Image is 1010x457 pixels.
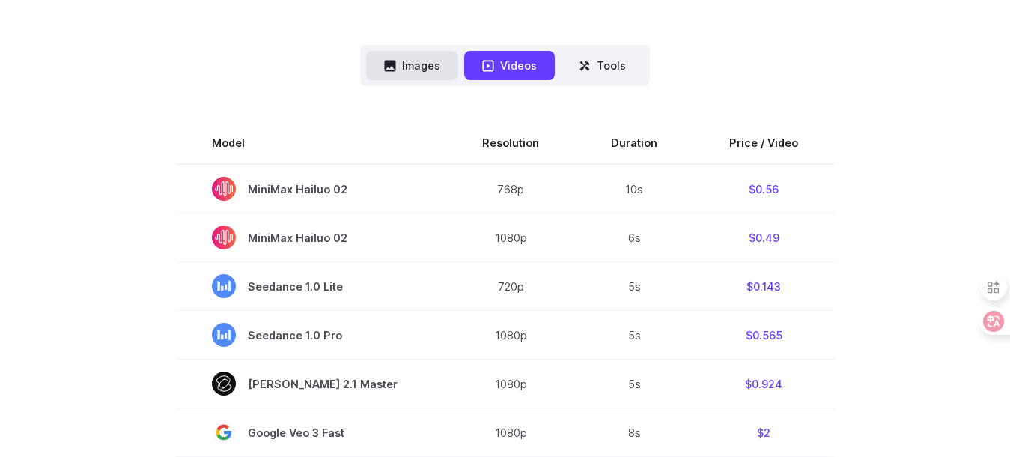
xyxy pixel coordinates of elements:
td: $2 [693,408,834,457]
td: 1080p [446,311,575,360]
td: $0.49 [693,214,834,262]
td: 8s [575,408,693,457]
button: Videos [464,51,555,80]
td: $0.924 [693,360,834,408]
span: MiniMax Hailuo 02 [212,177,410,201]
td: 5s [575,262,693,311]
span: Seedance 1.0 Lite [212,274,410,298]
td: 1080p [446,360,575,408]
td: 1080p [446,214,575,262]
th: Model [176,122,446,164]
span: Seedance 1.0 Pro [212,323,410,347]
td: 720p [446,262,575,311]
td: 6s [575,214,693,262]
span: Google Veo 3 Fast [212,420,410,444]
th: Duration [575,122,693,164]
td: 5s [575,311,693,360]
th: Price / Video [693,122,834,164]
span: [PERSON_NAME] 2.1 Master [212,372,410,396]
button: Images [366,51,458,80]
td: 5s [575,360,693,408]
td: 10s [575,164,693,214]
td: $0.565 [693,311,834,360]
td: $0.56 [693,164,834,214]
span: MiniMax Hailuo 02 [212,226,410,249]
td: 1080p [446,408,575,457]
td: 768p [446,164,575,214]
button: Tools [561,51,644,80]
th: Resolution [446,122,575,164]
td: $0.143 [693,262,834,311]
